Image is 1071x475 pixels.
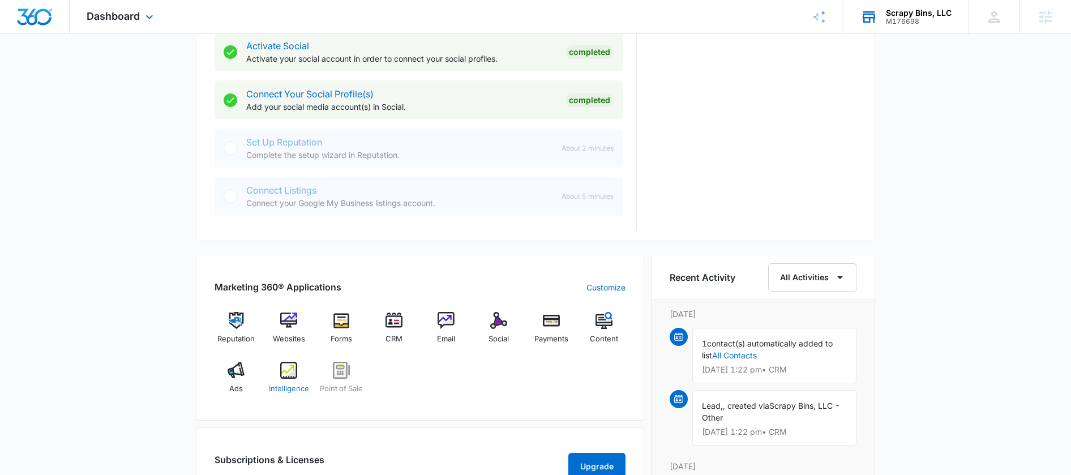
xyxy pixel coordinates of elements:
[215,362,258,403] a: Ads
[670,308,856,320] p: [DATE]
[246,53,556,65] p: Activate your social account in order to connect your social profiles.
[331,333,352,345] span: Forms
[534,333,568,345] span: Payments
[320,362,363,403] a: Point of Sale
[29,29,125,38] div: Domain: [DOMAIN_NAME]
[269,383,309,395] span: Intelligence
[562,143,614,153] span: About 2 minutes
[18,29,27,38] img: website_grey.svg
[320,312,363,353] a: Forms
[217,333,255,345] span: Reputation
[320,383,363,395] span: Point of Sale
[87,10,140,22] span: Dashboard
[273,333,305,345] span: Websites
[702,401,723,410] span: Lead,
[702,339,833,360] span: contact(s) automatically added to list
[477,312,521,353] a: Social
[229,383,243,395] span: Ads
[723,401,769,410] span: , created via
[32,18,55,27] div: v 4.0.25
[886,8,952,18] div: account name
[246,40,309,52] a: Activate Social
[702,366,847,374] p: [DATE] 1:22 pm • CRM
[670,460,856,472] p: [DATE]
[31,66,40,75] img: tab_domain_overview_orange.svg
[582,312,626,353] a: Content
[125,67,191,74] div: Keywords by Traffic
[670,271,735,284] h6: Recent Activity
[425,312,468,353] a: Email
[43,67,101,74] div: Domain Overview
[385,333,402,345] span: CRM
[712,350,757,360] a: All Contacts
[586,281,626,293] a: Customize
[768,263,856,292] button: All Activities
[113,66,122,75] img: tab_keywords_by_traffic_grey.svg
[215,280,341,294] h2: Marketing 360® Applications
[702,428,847,436] p: [DATE] 1:22 pm • CRM
[372,312,415,353] a: CRM
[246,197,552,209] p: Connect your Google My Business listings account.
[566,93,614,107] div: Completed
[246,149,552,161] p: Complete the setup wizard in Reputation.
[246,88,374,100] a: Connect Your Social Profile(s)
[590,333,618,345] span: Content
[489,333,509,345] span: Social
[437,333,455,345] span: Email
[562,191,614,202] span: About 5 minutes
[267,312,311,353] a: Websites
[246,101,556,113] p: Add your social media account(s) in Social.
[530,312,573,353] a: Payments
[702,339,707,348] span: 1
[702,401,840,422] span: Scrapy Bins, LLC - Other
[267,362,311,403] a: Intelligence
[886,18,952,25] div: account id
[18,18,27,27] img: logo_orange.svg
[215,312,258,353] a: Reputation
[566,45,614,59] div: Completed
